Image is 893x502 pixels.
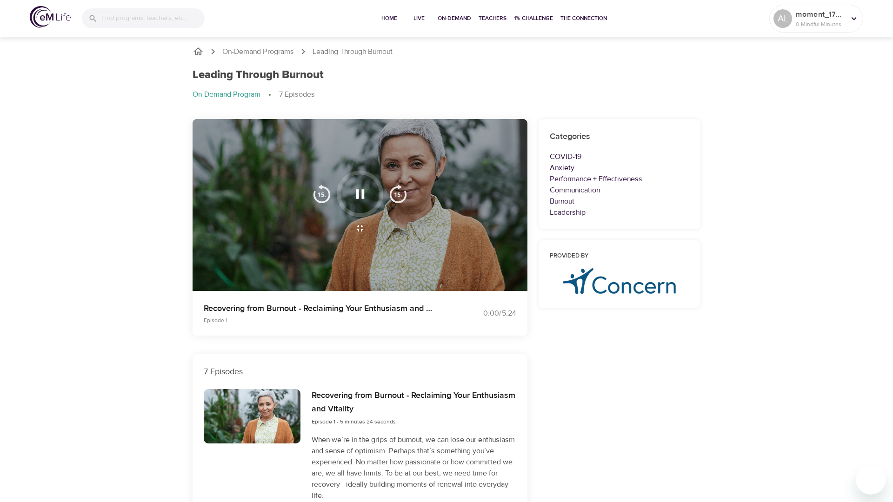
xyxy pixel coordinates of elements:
img: logo [30,6,71,28]
p: Leadership [550,207,689,218]
span: The Connection [560,13,607,23]
div: AL [773,9,792,28]
span: Episode 1 - 5 minutes 24 seconds [312,418,396,425]
span: Live [408,13,430,23]
p: Performance + Effectiveness [550,173,689,185]
span: Home [378,13,400,23]
p: Recovering from Burnout - Reclaiming Your Enthusiasm and Vitality [204,302,435,315]
p: Burnout [550,196,689,207]
nav: breadcrumb [193,89,700,100]
p: 0 Mindful Minutes [796,20,845,28]
span: Teachers [479,13,506,23]
h6: Categories [550,130,689,144]
div: 0:00 / 5:24 [446,308,516,319]
h1: Leading Through Burnout [193,68,324,82]
p: COVID-19 [550,151,689,162]
span: 1% Challenge [514,13,553,23]
h6: Provided by [550,251,689,261]
img: concern-logo%20%281%29.png [563,268,676,294]
p: When we’re in the grips of burnout, we can lose our enthusiasm and sense of optimism. Perhaps tha... [312,434,516,501]
p: moment_1756732175 [796,9,845,20]
p: Leading Through Burnout [313,46,393,57]
p: Communication [550,185,689,196]
img: 15s_next.svg [389,185,407,203]
p: 7 Episodes [279,89,315,100]
input: Find programs, teachers, etc... [101,8,205,28]
p: Episode 1 [204,316,435,324]
nav: breadcrumb [193,46,700,57]
iframe: Button to launch messaging window [856,465,886,495]
p: On-Demand Program [193,89,260,100]
img: 15s_prev.svg [313,185,331,203]
p: Anxiety [550,162,689,173]
p: 7 Episodes [204,365,516,378]
a: On-Demand Programs [222,46,294,57]
h6: Recovering from Burnout - Reclaiming Your Enthusiasm and Vitality [312,389,516,416]
span: On-Demand [438,13,471,23]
